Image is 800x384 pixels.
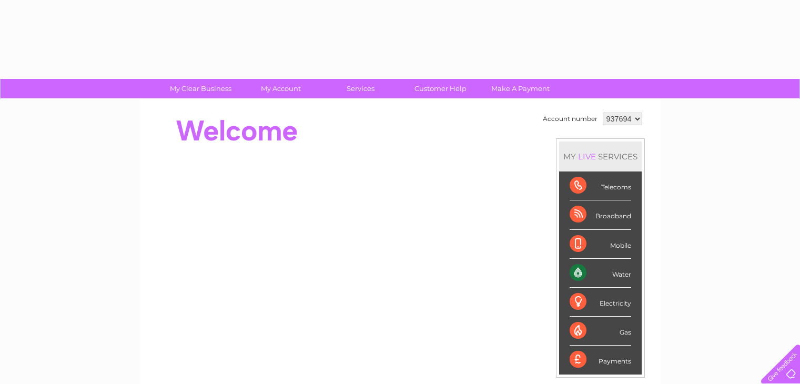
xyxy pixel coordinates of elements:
[317,79,404,98] a: Services
[157,79,244,98] a: My Clear Business
[570,288,631,317] div: Electricity
[576,151,598,161] div: LIVE
[540,110,600,128] td: Account number
[237,79,324,98] a: My Account
[477,79,564,98] a: Make A Payment
[397,79,484,98] a: Customer Help
[559,142,642,171] div: MY SERVICES
[570,200,631,229] div: Broadband
[570,171,631,200] div: Telecoms
[570,259,631,288] div: Water
[570,346,631,374] div: Payments
[570,317,631,346] div: Gas
[570,230,631,259] div: Mobile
